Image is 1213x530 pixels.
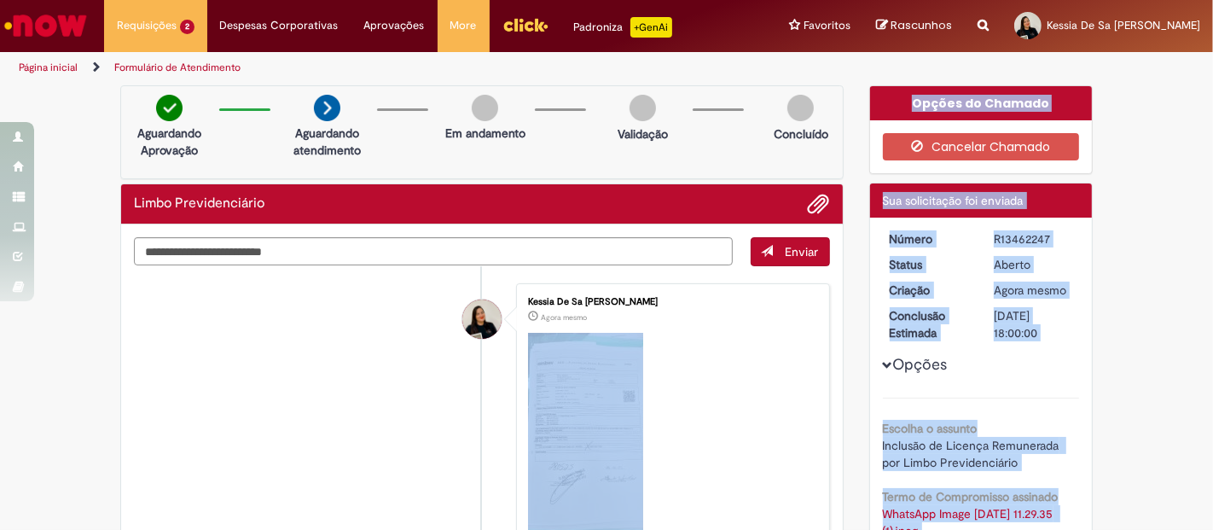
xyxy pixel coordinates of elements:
textarea: Digite sua mensagem aqui... [134,237,733,265]
span: Rascunhos [891,17,952,33]
p: Aguardando atendimento [286,125,369,159]
span: Requisições [117,17,177,34]
span: Inclusão de Licença Remunerada por Limbo Previdenciário [883,438,1063,470]
img: img-circle-grey.png [787,95,814,121]
dt: Conclusão Estimada [877,307,982,341]
span: 2 [180,20,194,34]
div: Opções do Chamado [870,86,1093,120]
span: Kessia De Sa [PERSON_NAME] [1047,18,1200,32]
img: img-circle-grey.png [472,95,498,121]
span: Despesas Corporativas [220,17,339,34]
dt: Número [877,230,982,248]
button: Adicionar anexos [808,193,830,215]
a: Rascunhos [876,18,952,34]
img: arrow-next.png [314,95,340,121]
button: Enviar [751,237,830,266]
dt: Status [877,256,982,273]
span: Sua solicitação foi enviada [883,193,1024,208]
div: Padroniza [574,17,672,38]
img: click_logo_yellow_360x200.png [502,12,548,38]
dt: Criação [877,282,982,299]
img: img-circle-grey.png [630,95,656,121]
b: Escolha o assunto [883,421,978,436]
button: Cancelar Chamado [883,133,1080,160]
div: Kessia De Sa Aredes Martins [462,300,502,339]
a: Página inicial [19,61,78,74]
p: Em andamento [445,125,525,142]
div: [DATE] 18:00:00 [994,307,1073,341]
div: R13462247 [994,230,1073,248]
div: 29/08/2025 12:46:54 [994,282,1073,299]
img: check-circle-green.png [156,95,183,121]
p: +GenAi [630,17,672,38]
b: Termo de Compromisso assinado [883,489,1059,504]
h2: Limbo Previdenciário Histórico de tíquete [134,196,264,212]
img: ServiceNow [2,9,90,43]
div: Kessia De Sa [PERSON_NAME] [528,297,812,307]
span: Agora mesmo [541,312,587,323]
div: Aberto [994,256,1073,273]
a: Formulário de Atendimento [114,61,241,74]
p: Aguardando Aprovação [128,125,211,159]
ul: Trilhas de página [13,52,796,84]
time: 29/08/2025 11:46:50 [541,312,587,323]
p: Concluído [774,125,828,143]
span: Enviar [786,244,819,259]
span: Favoritos [804,17,850,34]
span: Aprovações [364,17,425,34]
span: More [450,17,477,34]
p: Validação [618,125,668,143]
span: Agora mesmo [994,282,1066,298]
time: 29/08/2025 11:46:54 [994,282,1066,298]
